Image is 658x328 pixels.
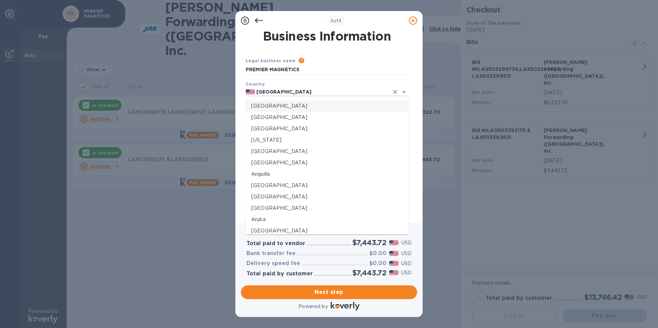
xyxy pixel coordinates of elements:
[246,65,408,75] input: Enter legal business name
[246,260,300,267] h3: Delivery speed fee
[251,125,403,132] p: [GEOGRAPHIC_DATA]
[251,216,403,223] p: Aruba
[251,114,403,121] p: [GEOGRAPHIC_DATA]
[389,240,399,245] img: USD
[298,303,328,310] p: Powered by
[255,88,389,96] input: Select country
[401,260,412,267] p: USD
[330,18,342,23] b: of 3
[246,271,313,277] h3: Total paid by customer
[246,250,296,257] h3: Bank transfer fee
[246,81,265,87] b: Country
[251,182,403,189] p: [GEOGRAPHIC_DATA]
[251,102,403,110] p: [GEOGRAPHIC_DATA]
[251,227,403,234] p: [GEOGRAPHIC_DATA]
[251,193,403,200] p: [GEOGRAPHIC_DATA]
[390,87,400,97] button: Clear
[241,285,417,299] button: Next step
[389,270,399,275] img: USD
[246,89,255,94] img: US
[401,239,412,247] p: USD
[251,159,403,166] p: [GEOGRAPHIC_DATA]
[389,261,399,266] img: USD
[251,171,403,178] p: Anguilla
[369,250,386,257] h3: $0.00
[251,148,403,155] p: [GEOGRAPHIC_DATA]
[401,269,412,276] p: USD
[399,87,409,97] button: Close
[331,302,360,310] img: Logo
[244,29,410,43] h1: Business Information
[401,250,412,257] p: USD
[369,260,386,267] h3: $0.00
[251,136,403,144] p: [US_STATE]
[246,288,412,296] span: Next step
[246,240,305,247] h3: Total paid to vendor
[352,238,386,247] h2: $7,443.72
[246,58,296,63] b: Legal business name
[352,269,386,277] h2: $7,443.72
[251,205,403,212] p: [GEOGRAPHIC_DATA]
[389,251,399,256] img: USD
[330,18,333,23] span: 3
